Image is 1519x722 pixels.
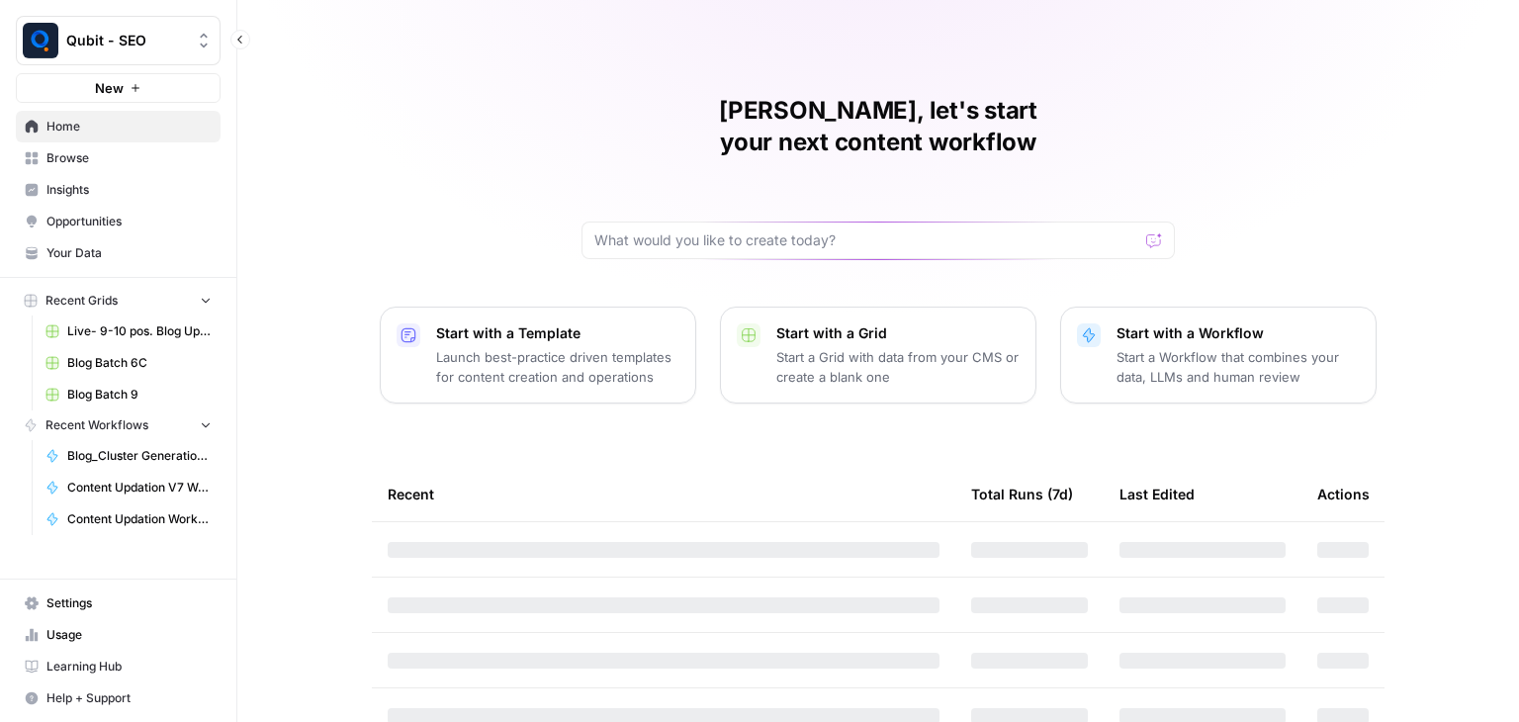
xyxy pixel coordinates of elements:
[16,237,221,269] a: Your Data
[37,379,221,410] a: Blog Batch 9
[67,354,212,372] span: Blog Batch 6C
[436,323,679,343] p: Start with a Template
[1317,467,1370,521] div: Actions
[46,658,212,676] span: Learning Hub
[67,386,212,404] span: Blog Batch 9
[66,31,186,50] span: Qubit - SEO
[388,467,939,521] div: Recent
[46,626,212,644] span: Usage
[37,316,221,347] a: Live- 9-10 pos. Blog Updates Grid
[776,323,1020,343] p: Start with a Grid
[37,472,221,503] a: Content Updation V7 Workflow
[581,95,1175,158] h1: [PERSON_NAME], let's start your next content workflow
[67,447,212,465] span: Blog_Cluster Generation V3a1 with WP Integration [Live site]
[1060,307,1377,404] button: Start with a WorkflowStart a Workflow that combines your data, LLMs and human review
[16,16,221,65] button: Workspace: Qubit - SEO
[46,213,212,230] span: Opportunities
[16,174,221,206] a: Insights
[1117,347,1360,387] p: Start a Workflow that combines your data, LLMs and human review
[16,410,221,440] button: Recent Workflows
[46,149,212,167] span: Browse
[16,682,221,714] button: Help + Support
[46,118,212,135] span: Home
[16,111,221,142] a: Home
[46,689,212,707] span: Help + Support
[45,416,148,434] span: Recent Workflows
[1117,323,1360,343] p: Start with a Workflow
[67,510,212,528] span: Content Updation Workflow VA1
[16,619,221,651] a: Usage
[436,347,679,387] p: Launch best-practice driven templates for content creation and operations
[37,347,221,379] a: Blog Batch 6C
[16,142,221,174] a: Browse
[95,78,124,98] span: New
[46,594,212,612] span: Settings
[46,244,212,262] span: Your Data
[23,23,58,58] img: Qubit - SEO Logo
[37,503,221,535] a: Content Updation Workflow VA1
[67,479,212,496] span: Content Updation V7 Workflow
[776,347,1020,387] p: Start a Grid with data from your CMS or create a blank one
[16,286,221,316] button: Recent Grids
[971,467,1073,521] div: Total Runs (7d)
[46,181,212,199] span: Insights
[720,307,1036,404] button: Start with a GridStart a Grid with data from your CMS or create a blank one
[37,440,221,472] a: Blog_Cluster Generation V3a1 with WP Integration [Live site]
[16,206,221,237] a: Opportunities
[380,307,696,404] button: Start with a TemplateLaunch best-practice driven templates for content creation and operations
[16,587,221,619] a: Settings
[16,651,221,682] a: Learning Hub
[594,230,1138,250] input: What would you like to create today?
[16,73,221,103] button: New
[1119,467,1195,521] div: Last Edited
[45,292,118,310] span: Recent Grids
[67,322,212,340] span: Live- 9-10 pos. Blog Updates Grid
